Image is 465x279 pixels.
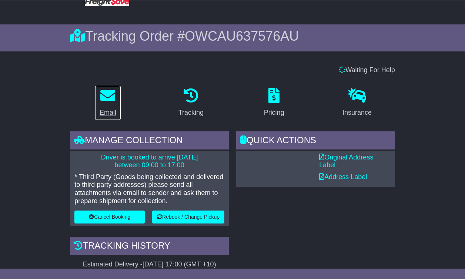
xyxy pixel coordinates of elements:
[174,85,208,120] a: Tracking
[100,108,116,118] div: Email
[259,85,289,120] a: Pricing
[319,154,373,169] a: Original Address Label
[70,260,229,269] div: Estimated Delivery -
[74,211,145,223] button: Cancel Booking
[178,108,204,118] div: Tracking
[66,66,398,74] div: Waiting For Help
[70,131,229,151] div: Manage collection
[338,85,377,120] a: Insurance
[143,260,216,269] div: [DATE] 17:00 (GMT +10)
[70,237,229,257] div: Tracking history
[74,173,224,205] p: * Third Party (Goods being collected and delivered to third party addresses) please send all atta...
[74,154,224,169] p: Driver is booked to arrive [DATE] between 09:00 to 17:00
[185,28,299,44] span: OWCAU637576AU
[95,85,121,120] a: Email
[70,28,395,44] div: Tracking Order #
[236,131,395,151] div: Quick Actions
[342,108,372,118] div: Insurance
[264,108,284,118] div: Pricing
[319,173,367,181] a: Address Label
[152,211,224,223] button: Rebook / Change Pickup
